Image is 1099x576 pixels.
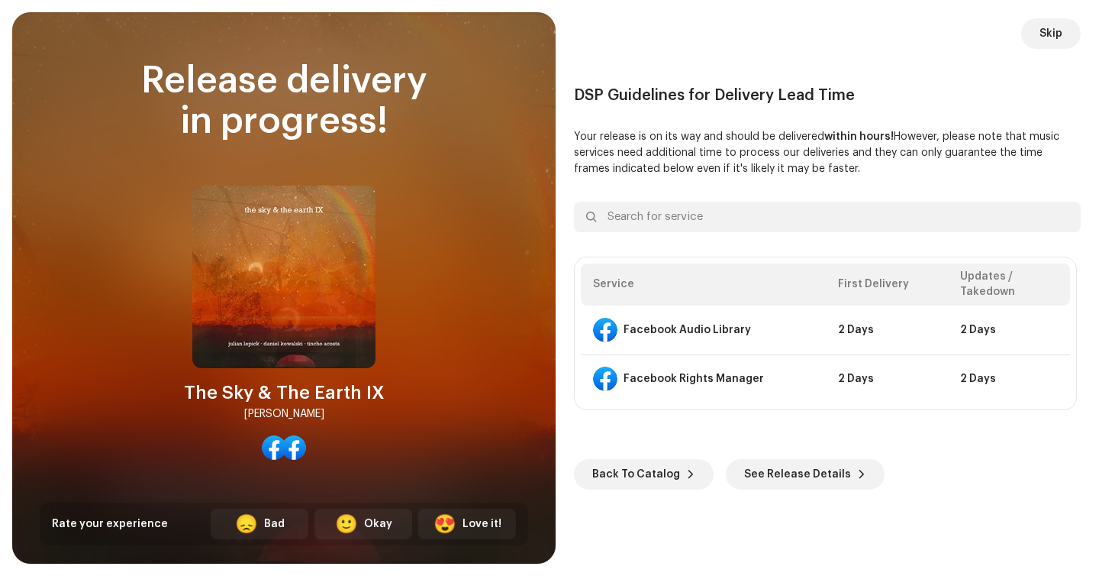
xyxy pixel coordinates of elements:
[264,516,285,532] div: Bad
[52,519,168,529] span: Rate your experience
[824,131,894,142] b: within hours!
[1039,18,1062,49] span: Skip
[624,373,764,385] div: Facebook Rights Manager
[948,264,1070,306] th: Updates / Takedown
[335,515,358,533] div: 🙂
[244,405,324,423] div: [PERSON_NAME]
[948,306,1070,354] td: 2 Days
[744,459,851,490] span: See Release Details
[624,324,751,336] div: Facebook Audio Library
[574,129,1081,177] p: Your release is on its way and should be delivered However, please note that music services need ...
[726,459,885,490] button: See Release Details
[433,515,456,533] div: 😍
[364,516,392,532] div: Okay
[462,516,501,532] div: Love it!
[826,264,948,306] th: First Delivery
[184,380,385,405] div: The Sky & The Earth IX
[948,354,1070,403] td: 2 Days
[192,185,375,368] img: d7ff6b2d-f576-4708-945e-41048124df4f
[235,515,258,533] div: 😞
[40,61,528,142] div: Release delivery in progress!
[574,459,714,490] button: Back To Catalog
[574,202,1081,232] input: Search for service
[1021,18,1081,49] button: Skip
[574,86,1081,105] div: DSP Guidelines for Delivery Lead Time
[826,306,948,354] td: 2 Days
[581,264,826,306] th: Service
[826,354,948,403] td: 2 Days
[592,459,680,490] span: Back To Catalog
